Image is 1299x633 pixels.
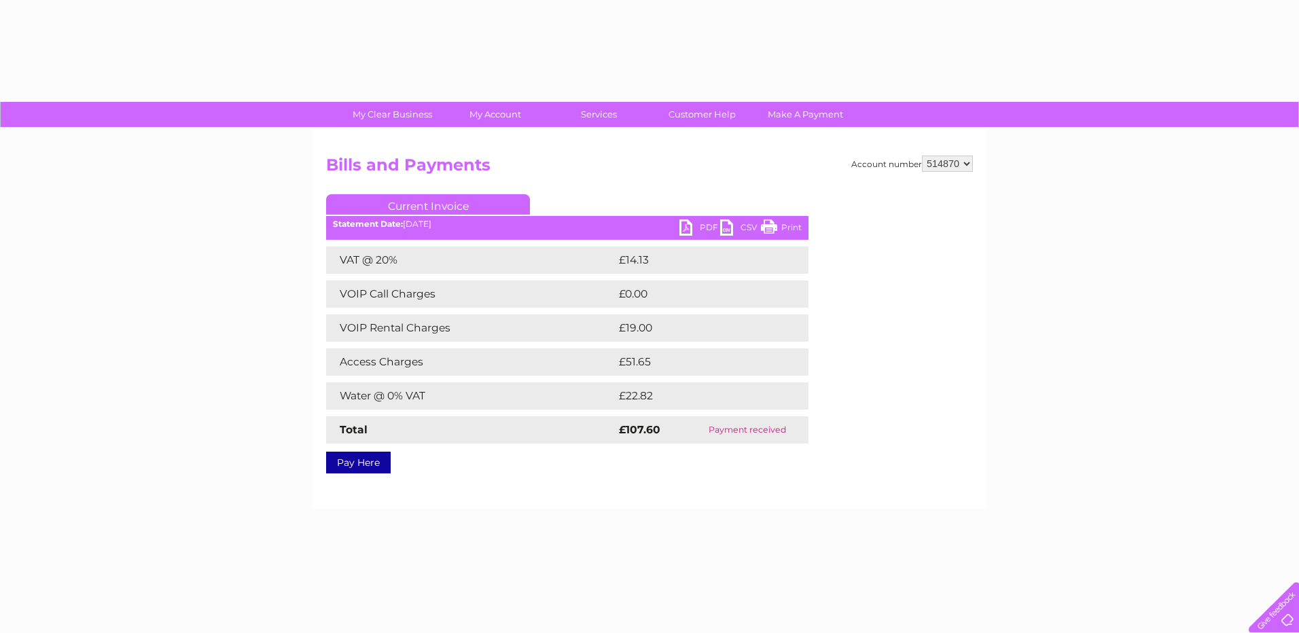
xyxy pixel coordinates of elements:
[326,281,616,308] td: VOIP Call Charges
[440,102,552,127] a: My Account
[340,423,368,436] strong: Total
[749,102,861,127] a: Make A Payment
[616,247,779,274] td: £14.13
[326,194,530,215] a: Current Invoice
[616,281,777,308] td: £0.00
[543,102,655,127] a: Services
[616,382,781,410] td: £22.82
[761,219,802,239] a: Print
[616,348,780,376] td: £51.65
[326,382,616,410] td: Water @ 0% VAT
[326,452,391,473] a: Pay Here
[326,219,808,229] div: [DATE]
[333,219,403,229] b: Statement Date:
[646,102,758,127] a: Customer Help
[616,314,781,342] td: £19.00
[326,247,616,274] td: VAT @ 20%
[326,314,616,342] td: VOIP Rental Charges
[336,102,448,127] a: My Clear Business
[720,219,761,239] a: CSV
[326,348,616,376] td: Access Charges
[851,156,973,172] div: Account number
[326,156,973,181] h2: Bills and Payments
[686,416,808,444] td: Payment received
[619,423,660,436] strong: £107.60
[679,219,720,239] a: PDF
